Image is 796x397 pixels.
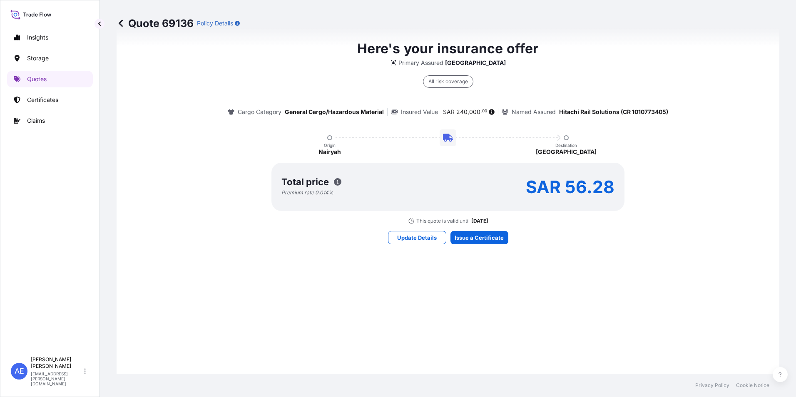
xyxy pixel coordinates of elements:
[471,218,488,224] p: [DATE]
[281,178,329,186] p: Total price
[555,143,577,148] p: Destination
[31,371,82,386] p: [EMAIL_ADDRESS][PERSON_NAME][DOMAIN_NAME]
[27,117,45,125] p: Claims
[455,233,504,242] p: Issue a Certificate
[7,29,93,46] a: Insights
[324,143,336,148] p: Origin
[31,356,82,370] p: [PERSON_NAME] [PERSON_NAME]
[357,39,538,59] p: Here's your insurance offer
[7,50,93,67] a: Storage
[559,108,668,116] p: Hitachi Rail Solutions (CR 1010773405)
[7,112,93,129] a: Claims
[197,19,233,27] p: Policy Details
[445,59,506,67] p: [GEOGRAPHIC_DATA]
[238,108,281,116] p: Cargo Category
[27,54,49,62] p: Storage
[695,382,729,389] a: Privacy Policy
[281,189,333,196] p: Premium rate 0.014 %
[27,96,58,104] p: Certificates
[536,148,597,156] p: [GEOGRAPHIC_DATA]
[512,108,556,116] p: Named Assured
[388,231,446,244] button: Update Details
[468,109,469,115] span: ,
[398,59,443,67] p: Primary Assured
[416,218,470,224] p: This quote is valid until
[469,109,480,115] span: 000
[401,108,438,116] p: Insured Value
[423,75,473,88] div: All risk coverage
[397,233,437,242] p: Update Details
[7,71,93,87] a: Quotes
[27,75,47,83] p: Quotes
[7,92,93,108] a: Certificates
[117,17,194,30] p: Quote 69136
[482,110,487,113] span: 00
[285,108,384,116] p: General Cargo/Hazardous Material
[481,110,482,113] span: .
[526,180,614,194] p: SAR 56.28
[456,109,468,115] span: 240
[27,33,48,42] p: Insights
[450,231,508,244] button: Issue a Certificate
[15,367,24,375] span: AE
[318,148,341,156] p: Nairyah
[443,109,455,115] span: SAR
[736,382,769,389] a: Cookie Notice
